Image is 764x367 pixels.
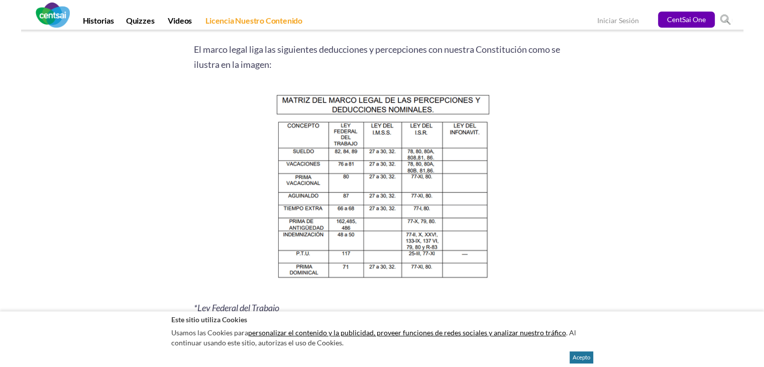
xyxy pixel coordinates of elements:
[570,351,593,363] button: Acepto
[171,325,593,350] p: Usamos las Cookies para . Al continuar usando este sitio, autorizas el uso de Cookies.
[597,16,639,27] a: Iniciar Sesión
[194,42,571,72] p: El marco legal liga las siguientes deducciones y percepciones con nuestra Constitución como se il...
[77,16,120,30] a: Historias
[162,16,198,30] a: Videos
[658,12,715,28] a: CentSai One
[120,16,161,30] a: Quizzes
[194,303,279,314] i: *Ley Federal del Trabajo
[171,315,593,324] h2: Este sitio utiliza Cookies
[199,16,308,30] a: Licencia Nuestro Contenido
[36,3,70,28] img: CentSai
